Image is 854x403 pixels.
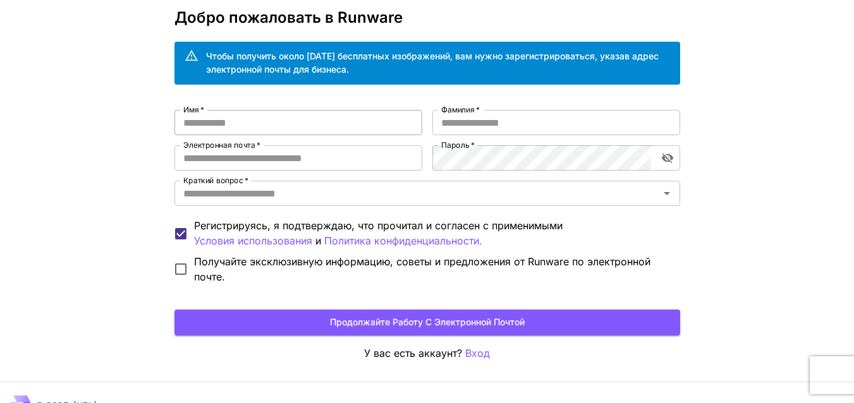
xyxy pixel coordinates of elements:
ya-tr-span: Продолжайте работу с электронной почтой [330,315,525,330]
ya-tr-span: Вход [465,347,490,359]
ya-tr-span: У вас есть аккаунт? [364,347,462,359]
ya-tr-span: Фамилия [441,105,475,114]
button: Вход [465,346,490,361]
ya-tr-span: Имя [183,105,199,114]
ya-tr-span: Добро пожаловать в Runware [174,8,403,27]
button: Регистрируясь, я подтверждаю, что прочитал и согласен с применимыми и Политика конфиденциальности. [194,233,312,249]
ya-tr-span: и [315,234,321,247]
ya-tr-span: Электронная почта [183,140,255,150]
ya-tr-span: Политика конфиденциальности. [324,234,482,247]
button: Открыть [658,184,676,202]
ya-tr-span: Получайте эксклюзивную информацию, советы и предложения от Runware по электронной почте. [194,255,650,283]
ya-tr-span: Условия использования [194,234,312,247]
ya-tr-span: Чтобы получить около [DATE] бесплатных изображений, вам нужно зарегистрироваться, указав адрес эл... [206,51,659,75]
button: Продолжайте работу с электронной почтой [174,310,680,335]
button: Регистрируясь, я подтверждаю, что прочитал и согласен с применимыми Условия использования и [324,233,482,249]
button: переключить видимость пароля [656,147,679,169]
ya-tr-span: Регистрируясь, я подтверждаю, что прочитал и согласен с применимыми [194,219,563,232]
ya-tr-span: Краткий вопрос [183,176,243,185]
ya-tr-span: Пароль [441,140,469,150]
